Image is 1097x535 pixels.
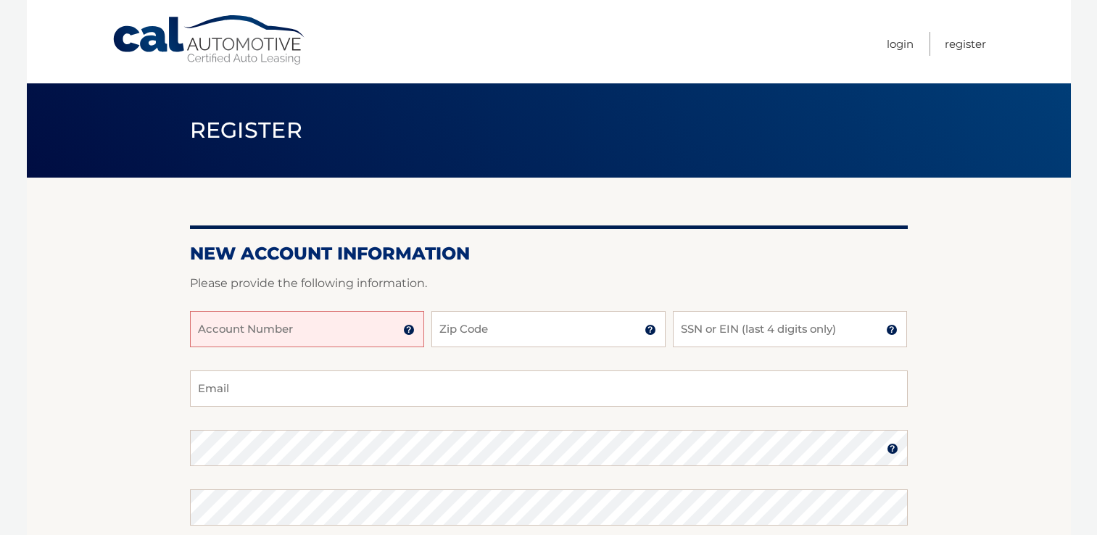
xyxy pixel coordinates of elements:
[190,311,424,347] input: Account Number
[190,117,303,144] span: Register
[403,324,415,336] img: tooltip.svg
[190,243,908,265] h2: New Account Information
[673,311,907,347] input: SSN or EIN (last 4 digits only)
[112,14,307,66] a: Cal Automotive
[190,370,908,407] input: Email
[887,32,914,56] a: Login
[945,32,986,56] a: Register
[887,443,898,455] img: tooltip.svg
[886,324,898,336] img: tooltip.svg
[645,324,656,336] img: tooltip.svg
[190,273,908,294] p: Please provide the following information.
[431,311,666,347] input: Zip Code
